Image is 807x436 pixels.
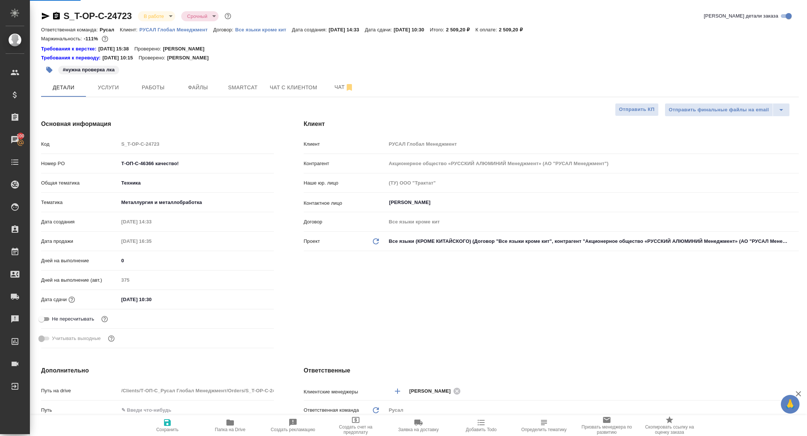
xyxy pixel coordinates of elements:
[304,388,386,396] p: Клиентские менеджеры
[106,334,116,343] button: Выбери, если сб и вс нужно считать рабочими днями для выполнения заказа.
[41,387,119,395] p: Путь на drive
[185,13,210,19] button: Срочный
[119,255,274,266] input: ✎ Введи что-нибудь
[181,11,219,21] div: В работе
[669,106,769,114] span: Отправить финальные файлы на email
[292,27,328,33] p: Дата создания:
[119,196,274,209] div: Металлургия и металлобработка
[41,27,100,33] p: Ответственная команда:
[41,257,119,265] p: Дней на выполнение
[120,27,139,33] p: Клиент:
[41,54,102,62] div: Нажми, чтобы открыть папку с инструкцией
[304,218,386,226] p: Договор
[475,27,499,33] p: К оплате:
[386,158,799,169] input: Пустое поле
[138,11,175,21] div: В работе
[270,83,317,92] span: Чат с клиентом
[119,158,274,169] input: ✎ Введи что-нибудь
[41,199,119,206] p: Тематика
[386,139,799,149] input: Пустое поле
[215,427,245,432] span: Папка на Drive
[41,179,119,187] p: Общая тематика
[41,366,274,375] h4: Дополнительно
[119,177,274,189] div: Техника
[304,238,320,245] p: Проект
[304,366,799,375] h4: Ответственные
[41,45,98,53] div: Нажми, чтобы открыть папку с инструкцией
[100,27,120,33] p: Русал
[638,415,701,436] button: Скопировать ссылку на оценку заказа
[386,235,799,248] div: Все языки (КРОМЕ КИТАЙСКОГО) (Договор "Все языки кроме кит", контрагент "Акционерное общество «РУ...
[41,406,119,414] p: Путь
[430,27,446,33] p: Итого:
[84,36,100,41] p: -111%
[784,396,797,412] span: 🙏
[235,26,292,33] a: Все языки кроме кит
[41,160,119,167] p: Номер PO
[139,27,213,33] p: РУСАЛ Глобал Менеджмент
[575,415,638,436] button: Призвать менеджера по развитию
[389,382,406,400] button: Добавить менеджера
[2,130,28,149] a: 100
[225,83,261,92] span: Smartcat
[52,12,61,21] button: Скопировать ссылку
[180,83,216,92] span: Файлы
[199,415,262,436] button: Папка на Drive
[46,83,81,92] span: Детали
[386,404,799,417] div: Русал
[58,66,120,72] span: нужна проверка лка
[41,54,102,62] a: Требования к переводу:
[213,27,235,33] p: Договор:
[304,200,386,207] p: Контактное лицо
[704,12,778,20] span: [PERSON_NAME] детали заказа
[394,27,430,33] p: [DATE] 10:30
[119,139,274,149] input: Пустое поле
[119,216,184,227] input: Пустое поле
[781,395,800,414] button: 🙏
[619,105,655,114] span: Отправить КП
[643,424,696,435] span: Скопировать ссылку на оценку заказа
[52,315,94,323] span: Не пересчитывать
[41,120,274,129] h4: Основная информация
[387,415,450,436] button: Заявка на доставку
[499,27,528,33] p: 2 509,20 ₽
[134,45,163,53] p: Проверено:
[304,160,386,167] p: Контрагент
[90,83,126,92] span: Услуги
[326,83,362,92] span: Чат
[665,103,773,117] button: Отправить финальные файлы на email
[41,140,119,148] p: Код
[52,335,101,342] span: Учитывать выходные
[41,276,119,284] p: Дней на выполнение (авт.)
[67,295,77,304] button: Если добавить услуги и заполнить их объемом, то дата рассчитается автоматически
[466,427,497,432] span: Добавить Todo
[136,415,199,436] button: Сохранить
[386,177,799,188] input: Пустое поле
[167,54,214,62] p: [PERSON_NAME]
[409,386,463,396] div: [PERSON_NAME]
[41,12,50,21] button: Скопировать ссылку для ЯМессенджера
[398,427,439,432] span: Заявка на доставку
[345,83,354,92] svg: Отписаться
[98,45,134,53] p: [DATE] 15:38
[665,103,790,117] div: split button
[329,424,383,435] span: Создать счет на предоплату
[64,11,132,21] a: S_T-OP-C-24723
[135,83,171,92] span: Работы
[223,11,233,21] button: Доп статусы указывают на важность/срочность заказа
[119,294,184,305] input: ✎ Введи что-нибудь
[324,415,387,436] button: Создать счет на предоплату
[235,27,292,33] p: Все языки кроме кит
[513,415,575,436] button: Определить тематику
[63,66,115,74] p: #нужна проверка лка
[446,27,476,33] p: 2 509,20 ₽
[100,34,110,44] button: 4416.00 RUB;
[409,387,455,395] span: [PERSON_NAME]
[139,26,213,33] a: РУСАЛ Глобал Менеджмент
[41,62,58,78] button: Добавить тэг
[450,415,513,436] button: Добавить Todo
[100,314,109,324] button: Включи, если не хочешь, чтобы указанная дата сдачи изменилась после переставления заказа в 'Подтв...
[386,216,799,227] input: Пустое поле
[41,238,119,245] p: Дата продажи
[102,54,139,62] p: [DATE] 10:15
